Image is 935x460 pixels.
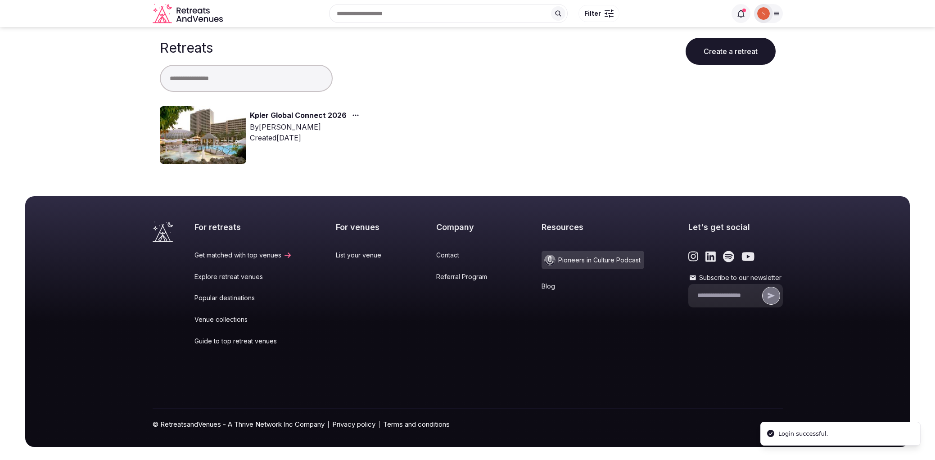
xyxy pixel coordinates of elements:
button: Filter [578,5,619,22]
a: Visit the homepage [153,4,225,24]
div: By [PERSON_NAME] [250,122,363,132]
h2: Let's get social [688,221,783,233]
h2: For venues [336,221,392,233]
img: sduscha [757,7,770,20]
div: Login successful. [778,429,828,438]
h2: Company [436,221,498,233]
a: Link to the retreats and venues Spotify page [723,251,734,262]
a: Popular destinations [194,293,292,302]
a: Blog [542,282,644,291]
svg: Retreats and Venues company logo [153,4,225,24]
a: Guide to top retreat venues [194,337,292,346]
a: Terms and conditions [383,419,450,429]
button: Create a retreat [686,38,776,65]
span: Filter [584,9,601,18]
h1: Retreats [160,40,213,56]
div: Created [DATE] [250,132,363,143]
a: List your venue [336,251,392,260]
a: Explore retreat venues [194,272,292,281]
a: Link to the retreats and venues Instagram page [688,251,699,262]
a: Get matched with top venues [194,251,292,260]
h2: Resources [542,221,644,233]
a: Privacy policy [332,419,375,429]
a: Referral Program [436,272,498,281]
a: Link to the retreats and venues Youtube page [741,251,754,262]
img: Top retreat image for the retreat: Kpler Global Connect 2026 [160,106,246,164]
a: Kpler Global Connect 2026 [250,110,347,122]
h2: For retreats [194,221,292,233]
label: Subscribe to our newsletter [688,273,783,282]
div: © RetreatsandVenues - A Thrive Network Inc Company [153,409,783,447]
a: Pioneers in Culture Podcast [542,251,644,269]
a: Link to the retreats and venues LinkedIn page [705,251,716,262]
a: Contact [436,251,498,260]
a: Visit the homepage [153,221,173,242]
a: Venue collections [194,315,292,324]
